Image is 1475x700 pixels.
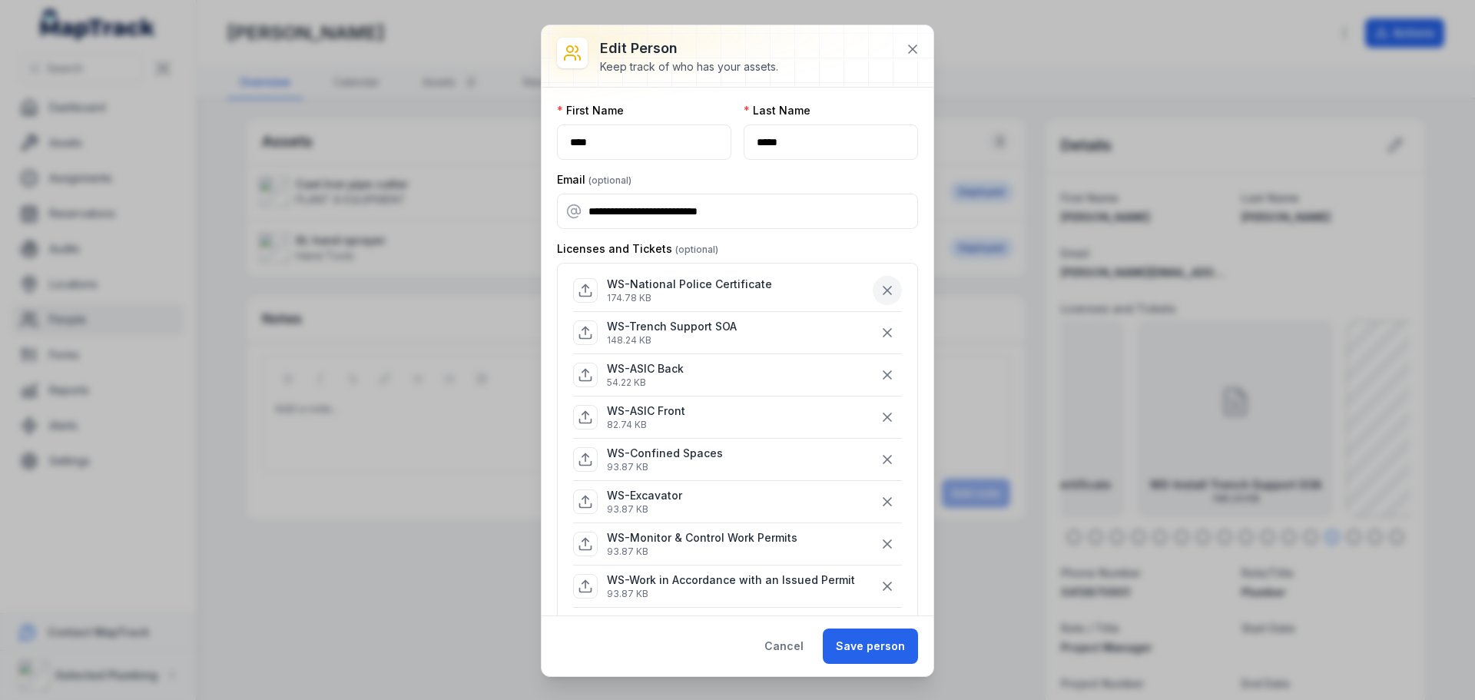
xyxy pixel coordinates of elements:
[557,103,624,118] label: First Name
[607,615,772,630] p: WS-National Police Certificate
[823,629,918,664] button: Save person
[607,572,855,588] p: WS-Work in Accordance with an Issued Permit
[607,403,685,419] p: WS-ASIC Front
[607,334,737,347] p: 148.24 KB
[607,530,797,546] p: WS-Monitor & Control Work Permits
[751,629,817,664] button: Cancel
[607,319,737,334] p: WS-Trench Support SOA
[607,488,682,503] p: WS-Excavator
[600,59,778,75] div: Keep track of who has your assets.
[607,546,797,558] p: 93.87 KB
[607,461,723,473] p: 93.87 KB
[607,377,684,389] p: 54.22 KB
[600,38,778,59] h3: Edit person
[607,588,855,600] p: 93.87 KB
[607,277,772,292] p: WS-National Police Certificate
[607,446,723,461] p: WS-Confined Spaces
[607,292,772,304] p: 174.78 KB
[744,103,810,118] label: Last Name
[607,419,685,431] p: 82.74 KB
[607,503,682,516] p: 93.87 KB
[607,361,684,377] p: WS-ASIC Back
[557,172,631,187] label: Email
[557,241,718,257] label: Licenses and Tickets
